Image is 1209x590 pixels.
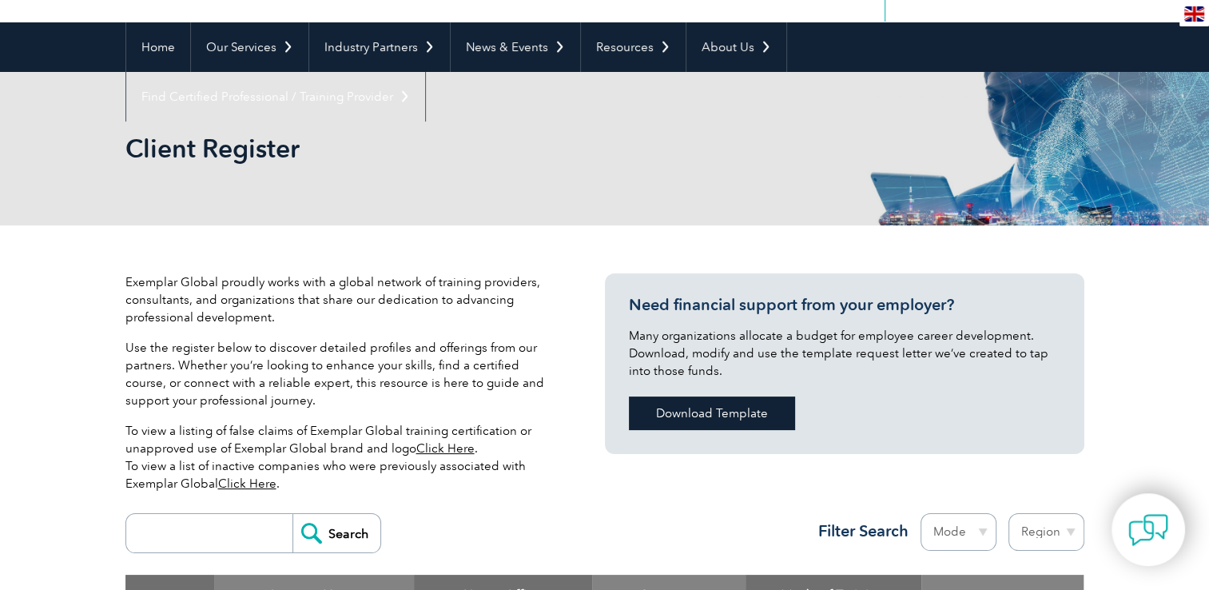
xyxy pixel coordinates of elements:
p: Exemplar Global proudly works with a global network of training providers, consultants, and organ... [125,273,557,326]
input: Search [292,514,380,552]
a: About Us [686,22,786,72]
a: Our Services [191,22,308,72]
p: Use the register below to discover detailed profiles and offerings from our partners. Whether you... [125,339,557,409]
a: Find Certified Professional / Training Provider [126,72,425,122]
a: Resources [581,22,686,72]
h3: Filter Search [809,521,909,541]
p: To view a listing of false claims of Exemplar Global training certification or unapproved use of ... [125,422,557,492]
img: contact-chat.png [1128,510,1168,550]
a: Click Here [218,476,276,491]
a: Home [126,22,190,72]
a: News & Events [451,22,580,72]
h2: Client Register [125,136,797,161]
a: Industry Partners [309,22,450,72]
h3: Need financial support from your employer? [629,295,1060,315]
img: en [1184,6,1204,22]
a: Click Here [416,441,475,456]
p: Many organizations allocate a budget for employee career development. Download, modify and use th... [629,327,1060,380]
a: Download Template [629,397,795,430]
